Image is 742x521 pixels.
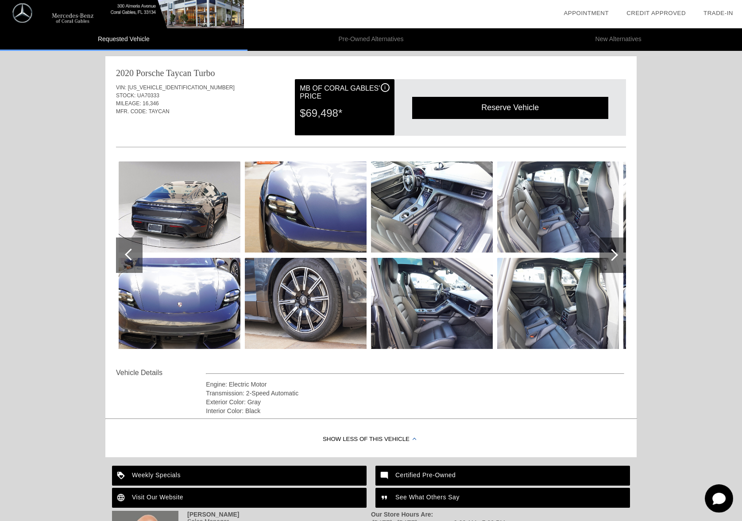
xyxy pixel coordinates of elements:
a: Certified Pre-Owned [375,466,630,486]
span: i [384,84,386,91]
span: MILEAGE: [116,100,141,107]
img: image.aspx [371,258,493,349]
li: New Alternatives [495,28,742,51]
img: image.aspx [497,161,619,253]
a: Trade-In [703,10,733,16]
div: Engine: Electric Motor [206,380,624,389]
span: [US_VEHICLE_IDENTIFICATION_NUMBER] [128,84,235,91]
a: Appointment [564,10,609,16]
span: 16,346 [143,100,159,107]
strong: Our Store Hours Are: [371,511,433,518]
img: ic_mode_comment_white_24dp_2x.png [375,466,395,486]
img: image.aspx [245,258,367,349]
span: TAYCAN [149,108,170,115]
a: Weekly Specials [112,466,367,486]
span: MFR. CODE: [116,108,147,115]
a: Visit Our Website [112,488,367,508]
div: $69,498* [300,102,389,125]
img: ic_language_white_24dp_2x.png [112,488,132,508]
img: image.aspx [371,161,493,253]
img: image.aspx [245,161,367,253]
img: ic_format_quote_white_24dp_2x.png [375,488,395,508]
img: ic_loyalty_white_24dp_2x.png [112,466,132,486]
div: 2020 Porsche Taycan [116,67,191,79]
span: VIN: [116,84,126,91]
svg: Start Chat [705,484,733,513]
img: image.aspx [497,258,619,349]
div: Turbo [193,67,215,79]
div: MB of Coral Gables' Price [300,83,389,102]
a: Credit Approved [626,10,686,16]
div: Vehicle Details [116,368,206,378]
li: Pre-Owned Alternatives [247,28,495,51]
div: Exterior Color: Gray [206,398,624,406]
span: STOCK: [116,92,135,99]
button: Toggle Chat Window [705,484,733,513]
img: image.aspx [119,258,240,349]
div: Quoted on [DATE] 10:49:24 AM [116,121,626,135]
div: Reserve Vehicle [412,97,608,119]
div: Interior Color: Black [206,406,624,415]
span: UA70333 [137,92,159,99]
a: See What Others Say [375,488,630,508]
strong: [PERSON_NAME] [187,511,239,518]
div: Transmission: 2-Speed Automatic [206,389,624,398]
div: Show Less of this Vehicle [105,422,637,457]
img: image.aspx [119,161,240,253]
